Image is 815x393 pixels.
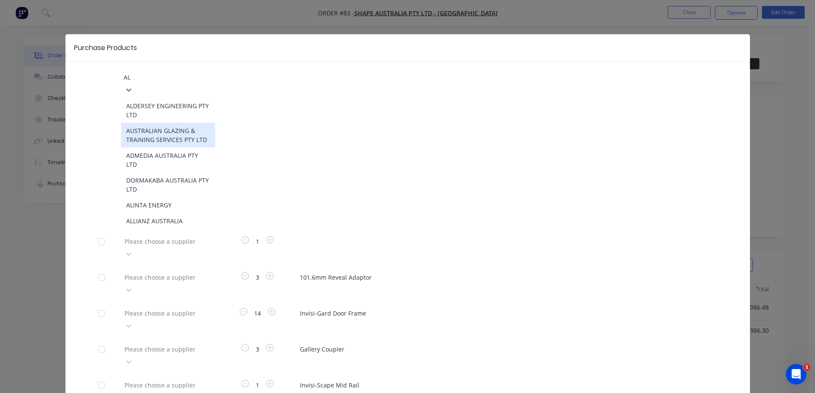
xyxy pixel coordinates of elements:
[786,364,806,384] iframe: Intercom live chat
[300,381,717,390] span: Invisi-Scape Mid Rail
[121,123,215,148] div: AUSTRALIAN GLAZING & TRAINING SERVICES PTY LTD
[251,345,264,354] span: 3
[121,148,215,172] div: ADMEDIA AUSTRALIA PTY LTD
[251,237,264,246] span: 1
[121,213,215,247] div: ALLIANZ AUSTRALIA INSURANCE LIMITED ([GEOGRAPHIC_DATA])
[121,98,215,123] div: ALDERSEY ENGINEERING PTY LTD
[300,345,717,354] span: Gallery Coupler
[251,273,264,282] span: 3
[121,197,215,213] div: ALINTA ENERGY
[803,364,810,371] span: 1
[74,43,137,53] div: Purchase Products
[249,309,266,318] span: 14
[251,381,264,390] span: 1
[121,172,215,197] div: DORMAKABA AUSTRALIA PTY LTD
[300,273,717,282] span: 101.6mm Reveal Adaptor
[300,309,717,318] span: Invisi-Gard Door Frame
